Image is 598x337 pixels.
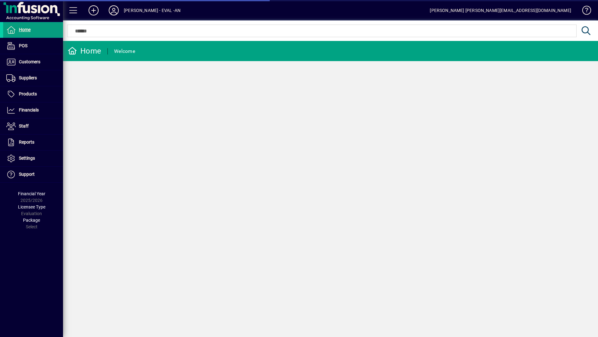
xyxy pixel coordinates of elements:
[430,5,571,15] div: [PERSON_NAME] [PERSON_NAME][EMAIL_ADDRESS][DOMAIN_NAME]
[19,172,35,177] span: Support
[3,86,63,102] a: Products
[3,102,63,118] a: Financials
[19,91,37,96] span: Products
[124,5,181,15] div: [PERSON_NAME] - EVAL -AN
[3,38,63,54] a: POS
[19,59,40,64] span: Customers
[104,5,124,16] button: Profile
[3,118,63,134] a: Staff
[19,27,31,32] span: Home
[19,43,27,48] span: POS
[19,156,35,161] span: Settings
[19,75,37,80] span: Suppliers
[3,70,63,86] a: Suppliers
[18,204,45,209] span: Licensee Type
[83,5,104,16] button: Add
[68,46,101,56] div: Home
[19,140,34,145] span: Reports
[3,54,63,70] a: Customers
[3,151,63,166] a: Settings
[19,123,29,129] span: Staff
[3,167,63,182] a: Support
[3,134,63,150] a: Reports
[19,107,39,112] span: Financials
[23,218,40,223] span: Package
[18,191,45,196] span: Financial Year
[114,46,135,56] div: Welcome
[578,1,590,22] a: Knowledge Base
